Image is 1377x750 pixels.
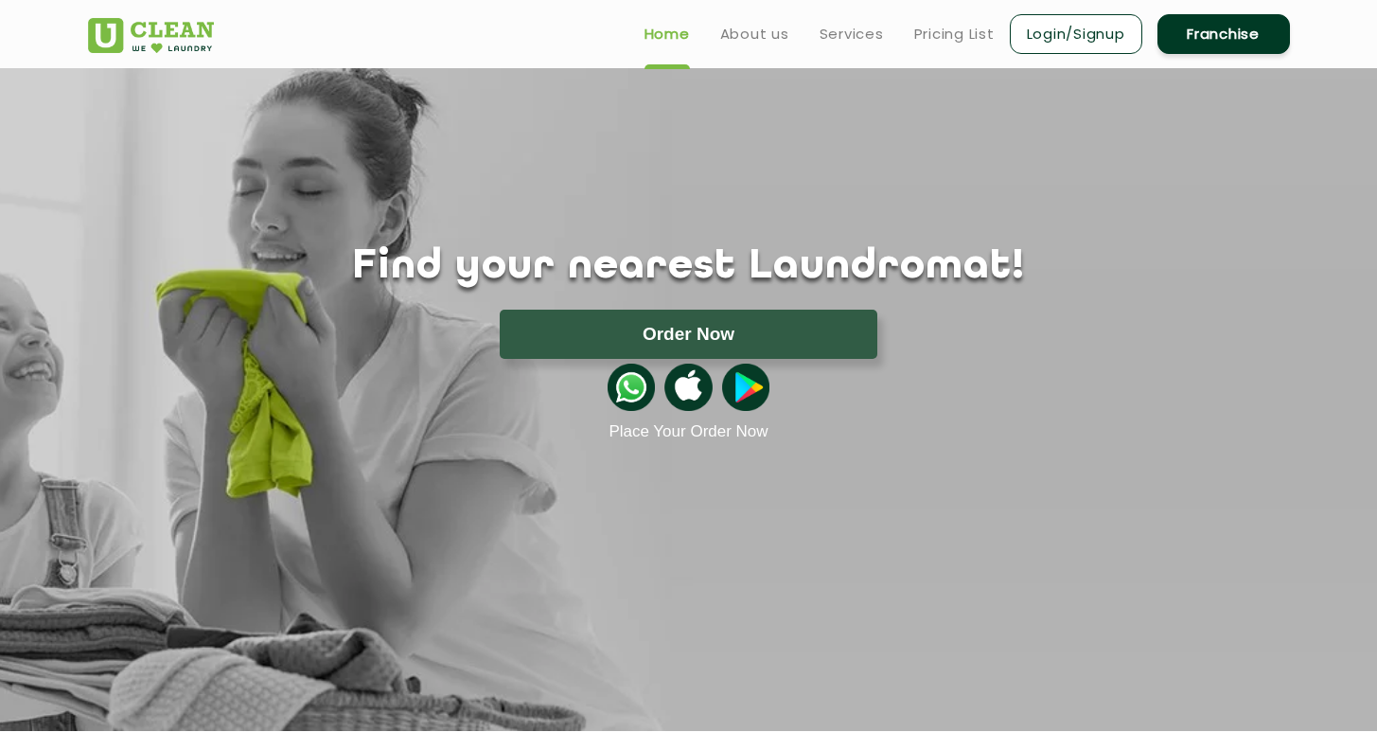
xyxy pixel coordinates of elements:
[88,18,214,53] img: UClean Laundry and Dry Cleaning
[820,23,884,45] a: Services
[720,23,789,45] a: About us
[664,364,712,411] img: apple-icon.png
[609,422,768,441] a: Place Your Order Now
[1157,14,1290,54] a: Franchise
[74,243,1304,291] h1: Find your nearest Laundromat!
[500,310,877,359] button: Order Now
[644,23,690,45] a: Home
[1010,14,1142,54] a: Login/Signup
[914,23,995,45] a: Pricing List
[722,364,769,411] img: playstoreicon.png
[608,364,655,411] img: whatsappicon.png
